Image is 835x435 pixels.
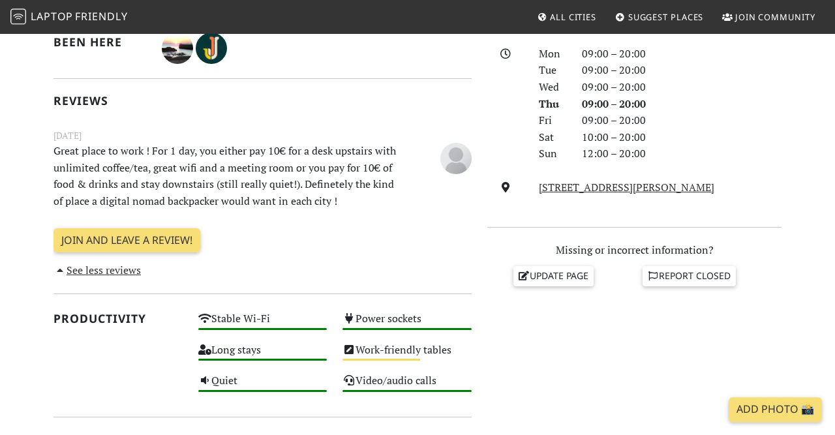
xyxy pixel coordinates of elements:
div: Fri [531,112,574,129]
a: Update page [513,266,594,286]
h2: Productivity [53,312,183,325]
div: 09:00 – 20:00 [574,96,789,113]
a: Report closed [643,266,736,286]
div: Mon [531,46,574,63]
small: [DATE] [46,128,479,143]
div: 09:00 – 20:00 [574,62,789,79]
span: Nuno [162,40,196,54]
div: Work-friendly tables [335,340,479,372]
div: Power sockets [335,309,479,340]
a: Join and leave a review! [53,228,200,253]
span: Suggest Places [628,11,704,23]
div: 09:00 – 20:00 [574,112,789,129]
div: Quiet [190,371,335,402]
div: 09:00 – 20:00 [574,79,789,96]
a: LaptopFriendly LaptopFriendly [10,6,128,29]
img: 3143-nuno.jpg [162,33,193,64]
span: Friendly [75,9,127,23]
div: 10:00 – 20:00 [574,129,789,146]
div: Wed [531,79,574,96]
div: Video/audio calls [335,371,479,402]
p: Great place to work ! For 1 day, you either pay 10€ for a desk upstairs with unlimited coffee/tea... [46,143,407,209]
a: See less reviews [53,263,141,277]
div: Long stays [190,340,335,372]
span: Jennifer Ho [196,40,227,54]
p: Missing or incorrect information? [487,242,782,259]
div: Sun [531,145,574,162]
img: blank-535327c66bd565773addf3077783bbfce4b00ec00e9fd257753287c682c7fa38.png [440,143,472,174]
div: Thu [531,96,574,113]
img: LaptopFriendly [10,8,26,24]
div: Tue [531,62,574,79]
h2: Reviews [53,94,472,108]
a: All Cities [532,5,601,29]
span: All Cities [550,11,596,23]
a: Join Community [717,5,821,29]
a: [STREET_ADDRESS][PERSON_NAME] [539,180,714,194]
span: Join Community [735,11,815,23]
img: 3159-jennifer.jpg [196,33,227,64]
div: Stable Wi-Fi [190,309,335,340]
span: Laptop [31,9,73,23]
a: Suggest Places [610,5,709,29]
span: Anonymous [440,150,472,164]
h2: Been here [53,35,146,49]
div: 12:00 – 20:00 [574,145,789,162]
div: 09:00 – 20:00 [574,46,789,63]
div: Sat [531,129,574,146]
